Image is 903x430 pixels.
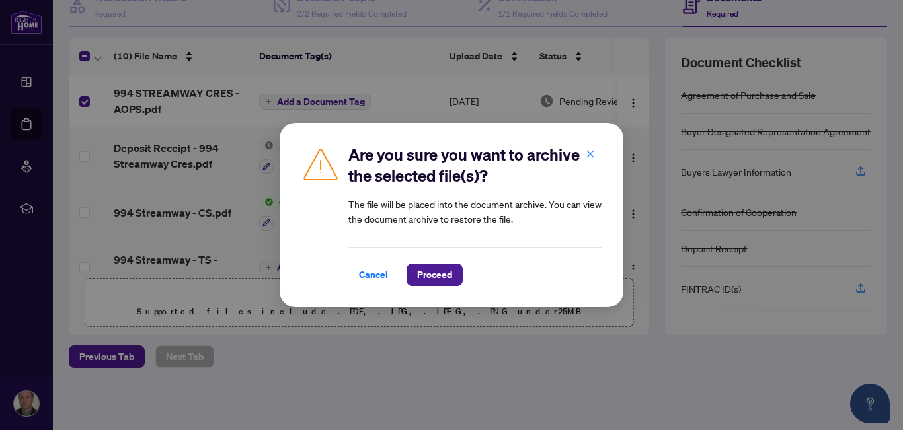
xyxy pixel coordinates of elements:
img: Caution Icon [301,144,340,184]
button: Cancel [348,264,399,286]
span: Proceed [417,264,452,285]
article: The file will be placed into the document archive. You can view the document archive to restore t... [348,197,602,226]
span: close [586,149,595,159]
h2: Are you sure you want to archive the selected file(s)? [348,144,602,186]
button: Proceed [407,264,463,286]
span: Cancel [359,264,388,285]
